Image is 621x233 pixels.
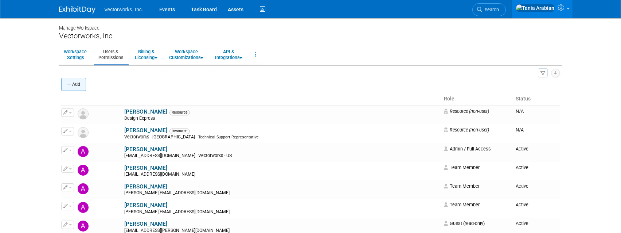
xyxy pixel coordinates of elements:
span: Technical Support Representative [198,135,259,140]
a: [PERSON_NAME] [124,165,167,171]
a: [PERSON_NAME] [124,221,167,227]
img: ExhibitDay [59,6,95,14]
a: Search [472,3,506,16]
a: Billing &Licensing [130,46,162,64]
span: Team Member [444,183,480,189]
button: Add [61,78,86,91]
a: [PERSON_NAME] [124,108,167,115]
img: Resource [78,127,89,138]
span: Vectorworks - US [196,153,234,158]
span: Guest (read-only) [444,221,485,226]
div: [EMAIL_ADDRESS][DOMAIN_NAME] [124,172,439,177]
img: Ashleigh Roche [78,202,89,213]
img: Alice Lowy [78,146,89,157]
span: Active [516,202,528,207]
img: Tania Arabian [516,4,555,12]
div: Vectorworks, Inc. [59,31,562,41]
span: Resource (non-user) [444,108,489,114]
th: Status [513,93,560,105]
a: [PERSON_NAME] [124,146,167,153]
span: Team Member [444,202,480,207]
div: Manage Workspace [59,18,562,31]
span: Search [482,7,499,12]
span: Resource [169,129,190,134]
th: Role [441,93,513,105]
div: [EMAIL_ADDRESS][DOMAIN_NAME] [124,153,439,159]
img: Amisha Carribon [78,165,89,176]
span: Team Member [444,165,480,170]
span: Active [516,183,528,189]
img: Annabel Carr [78,183,89,194]
div: [PERSON_NAME][EMAIL_ADDRESS][DOMAIN_NAME] [124,209,439,215]
img: Aurelien Bouche-Pillon [78,221,89,232]
span: | [195,153,196,158]
a: WorkspaceSettings [59,46,91,64]
a: API &Integrations [210,46,247,64]
span: Active [516,165,528,170]
a: [PERSON_NAME] [124,202,167,209]
span: Design Express [124,116,157,121]
a: Users &Permissions [94,46,128,64]
span: N/A [516,127,524,133]
span: Admin / Full Access [444,146,491,152]
a: WorkspaceCustomizations [164,46,208,64]
span: Vectorworks, Inc. [104,7,143,12]
span: N/A [516,108,524,114]
span: Resource [169,110,190,115]
a: [PERSON_NAME] [124,127,167,134]
span: Vectorworks - [GEOGRAPHIC_DATA] [124,134,197,140]
img: Resource [78,108,89,119]
span: Active [516,221,528,226]
a: [PERSON_NAME] [124,183,167,190]
span: Resource (non-user) [444,127,489,133]
span: Active [516,146,528,152]
div: [PERSON_NAME][EMAIL_ADDRESS][DOMAIN_NAME] [124,190,439,196]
